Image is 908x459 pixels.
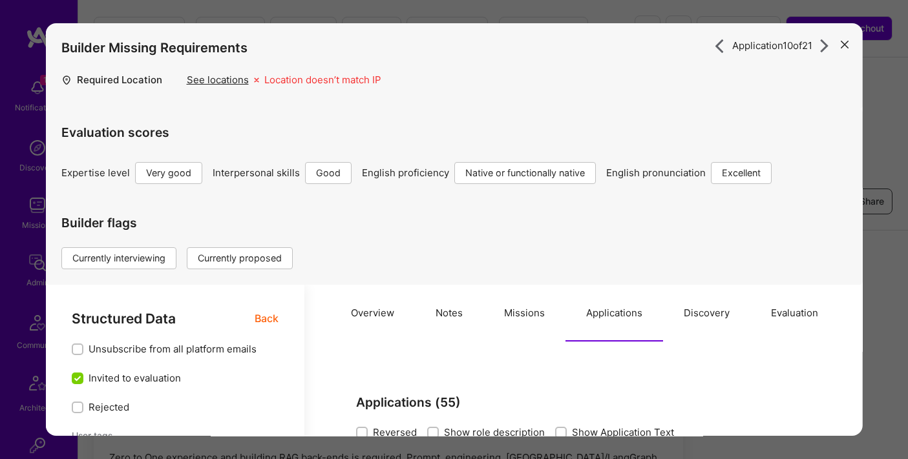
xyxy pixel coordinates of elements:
span: Expertise level [61,166,129,179]
span: Invited to evaluation [88,371,180,385]
i: icon Close [841,41,849,48]
button: Applications [565,285,662,342]
span: English pronunciation [606,166,705,179]
div: Good [304,162,351,184]
button: Missions [483,285,565,342]
span: Application 10 of 21 [732,39,812,52]
span: Interpersonal skills [212,166,299,179]
span: Rejected [88,400,129,414]
strong: Applications ( 55 ) [355,394,460,410]
span: English proficiency [361,166,449,179]
button: Discovery [662,285,750,342]
button: Evaluation [750,285,838,342]
div: Currently proposed [186,247,292,269]
i: icon ArrowRight [817,39,832,54]
div: Currently interviewing [61,247,176,269]
span: Structured Data [71,311,175,327]
div: Location doesn’t match IP [264,73,381,94]
div: Excellent [710,162,771,184]
span: Reversed [372,425,416,439]
div: Required Location [76,73,186,94]
i: icon Location [61,73,71,88]
div: Very good [134,162,202,184]
span: Show role description [443,425,544,439]
h4: Evaluation scores [61,125,847,140]
h4: Builder Missing Requirements [61,40,247,56]
i: icon Missing [253,73,259,88]
button: Notes [414,285,483,342]
div: Native or functionally native [454,162,595,184]
div: See locations [186,73,248,87]
i: icon ArrowRight [712,39,727,54]
span: Back [254,311,278,327]
span: Unsubscribe from all platform emails [88,342,256,356]
h4: Builder flags [61,216,302,230]
label: User tags [71,429,112,442]
span: Show Application Text [571,425,673,439]
button: Overview [330,285,414,342]
div: modal [45,23,863,436]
